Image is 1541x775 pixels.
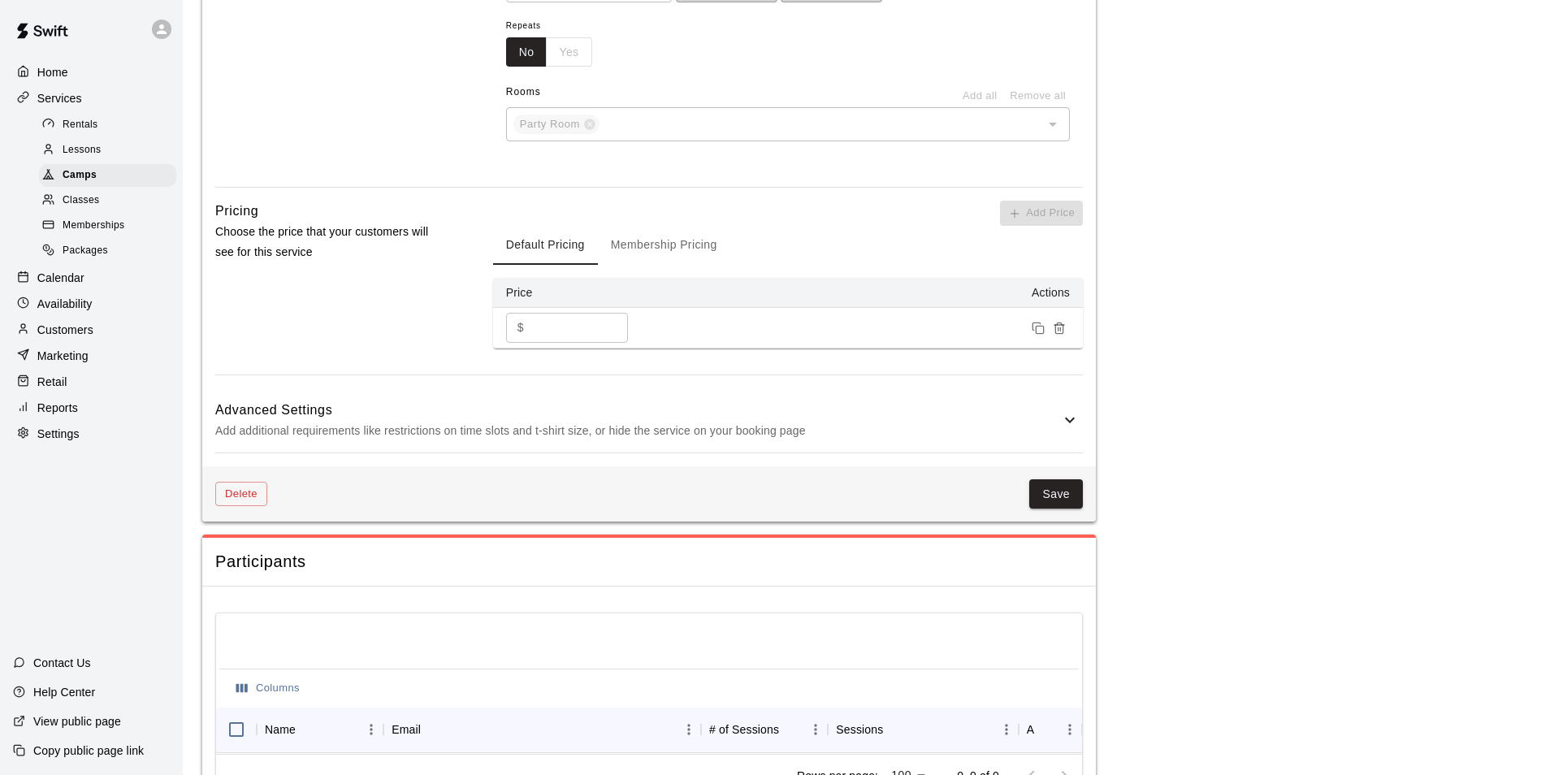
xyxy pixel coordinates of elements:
[836,707,883,752] div: Sessions
[1028,318,1049,339] button: Duplicate price
[709,707,779,752] div: # of Sessions
[39,114,176,136] div: Rentals
[215,400,1060,421] h6: Advanced Settings
[37,426,80,442] p: Settings
[13,370,170,394] a: Retail
[493,278,656,308] th: Price
[779,718,802,741] button: Sort
[39,137,183,162] a: Lessons
[265,707,296,752] div: Name
[39,214,183,239] a: Memberships
[506,15,605,37] span: Repeats
[13,266,170,290] a: Calendar
[677,717,701,742] button: Menu
[13,86,170,110] a: Services
[13,422,170,446] a: Settings
[37,322,93,338] p: Customers
[33,713,121,730] p: View public page
[63,142,102,158] span: Lessons
[37,270,84,286] p: Calendar
[506,37,548,67] button: No
[215,551,1083,573] span: Participants
[828,707,1018,752] div: Sessions
[33,743,144,759] p: Copy public page link
[39,112,183,137] a: Rentals
[994,717,1019,742] button: Menu
[1027,707,1035,752] div: Actions
[33,684,95,700] p: Help Center
[803,717,828,742] button: Menu
[883,718,906,741] button: Sort
[39,139,176,162] div: Lessons
[13,344,170,368] a: Marketing
[63,193,99,209] span: Classes
[13,60,170,84] a: Home
[37,374,67,390] p: Retail
[257,707,383,752] div: Name
[1035,718,1058,741] button: Sort
[598,226,730,265] button: Membership Pricing
[359,717,383,742] button: Menu
[506,37,592,67] div: outlined button group
[39,240,176,262] div: Packages
[63,167,97,184] span: Camps
[13,292,170,316] a: Availability
[37,90,82,106] p: Services
[63,218,124,234] span: Memberships
[39,189,176,212] div: Classes
[37,296,93,312] p: Availability
[39,163,183,188] a: Camps
[1049,318,1070,339] button: Remove price
[392,707,421,752] div: Email
[215,388,1083,452] div: Advanced SettingsAdd additional requirements like restrictions on time slots and t-shirt size, or...
[215,421,1060,441] p: Add additional requirements like restrictions on time slots and t-shirt size, or hide the service...
[1029,479,1083,509] button: Save
[1019,707,1082,752] div: Actions
[63,117,98,133] span: Rentals
[39,239,183,264] a: Packages
[37,400,78,416] p: Reports
[656,278,1083,308] th: Actions
[421,718,444,741] button: Sort
[215,482,267,507] button: Delete
[13,318,170,342] a: Customers
[33,655,91,671] p: Contact Us
[232,676,304,701] button: Select columns
[39,164,176,187] div: Camps
[37,64,68,80] p: Home
[517,319,524,336] p: $
[215,201,258,222] h6: Pricing
[296,718,318,741] button: Sort
[13,396,170,420] a: Reports
[506,86,541,97] span: Rooms
[1058,717,1082,742] button: Menu
[701,707,828,752] div: # of Sessions
[215,222,441,262] p: Choose the price that your customers will see for this service
[63,243,108,259] span: Packages
[493,226,598,265] button: Default Pricing
[216,753,1082,766] div: No rows
[39,214,176,237] div: Memberships
[37,348,89,364] p: Marketing
[383,707,701,752] div: Email
[39,188,183,214] a: Classes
